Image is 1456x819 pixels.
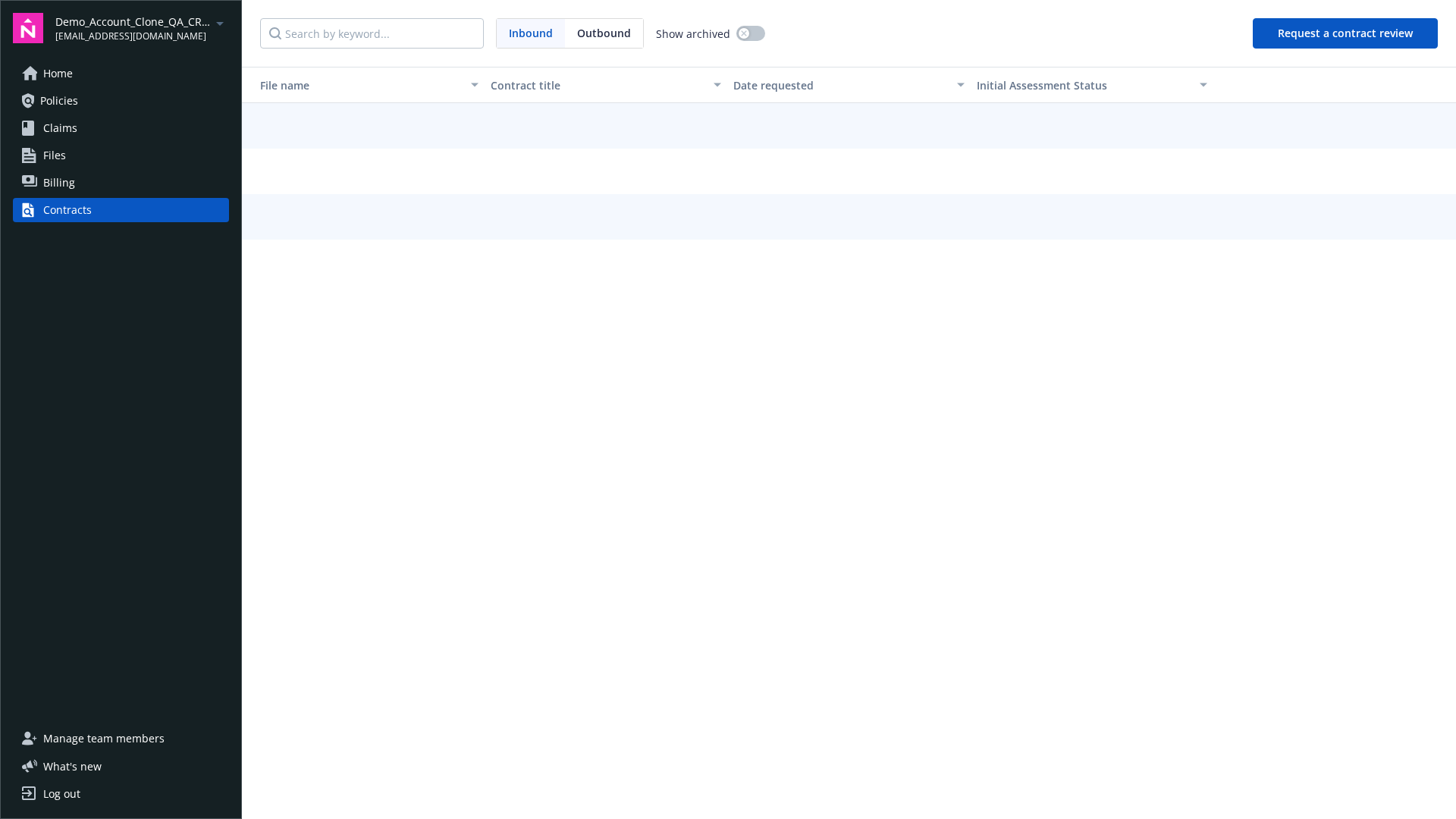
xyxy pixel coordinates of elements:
span: What ' s new [43,758,102,774]
span: Claims [43,116,77,140]
div: Toggle SortBy [977,77,1191,93]
span: Billing [43,171,75,195]
span: Initial Assessment Status [977,78,1107,93]
div: Contract title [491,77,704,93]
span: Inbound [497,19,565,48]
a: Policies [13,89,229,113]
span: Outbound [577,25,631,41]
div: Log out [43,782,80,806]
div: Contracts [43,198,92,222]
div: File name [248,77,462,93]
span: Policies [40,89,78,113]
a: arrowDropDown [211,14,229,32]
button: Contract title [485,67,727,103]
span: Inbound [509,25,553,41]
a: Billing [13,171,229,195]
a: Manage team members [13,726,229,751]
a: Contracts [13,198,229,222]
span: Outbound [565,19,643,48]
button: Demo_Account_Clone_QA_CR_Tests_Demo[EMAIL_ADDRESS][DOMAIN_NAME]arrowDropDown [55,13,229,43]
button: Request a contract review [1253,18,1438,49]
button: Date requested [727,67,970,103]
button: What's new [13,758,126,774]
div: Toggle SortBy [248,77,462,93]
span: Manage team members [43,726,165,751]
span: Files [43,143,66,168]
span: Demo_Account_Clone_QA_CR_Tests_Demo [55,14,211,30]
span: Show archived [656,26,730,42]
img: navigator-logo.svg [13,13,43,43]
div: Date requested [733,77,947,93]
a: Home [13,61,229,86]
a: Claims [13,116,229,140]
span: Home [43,61,73,86]
a: Files [13,143,229,168]
input: Search by keyword... [260,18,484,49]
span: [EMAIL_ADDRESS][DOMAIN_NAME] [55,30,211,43]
